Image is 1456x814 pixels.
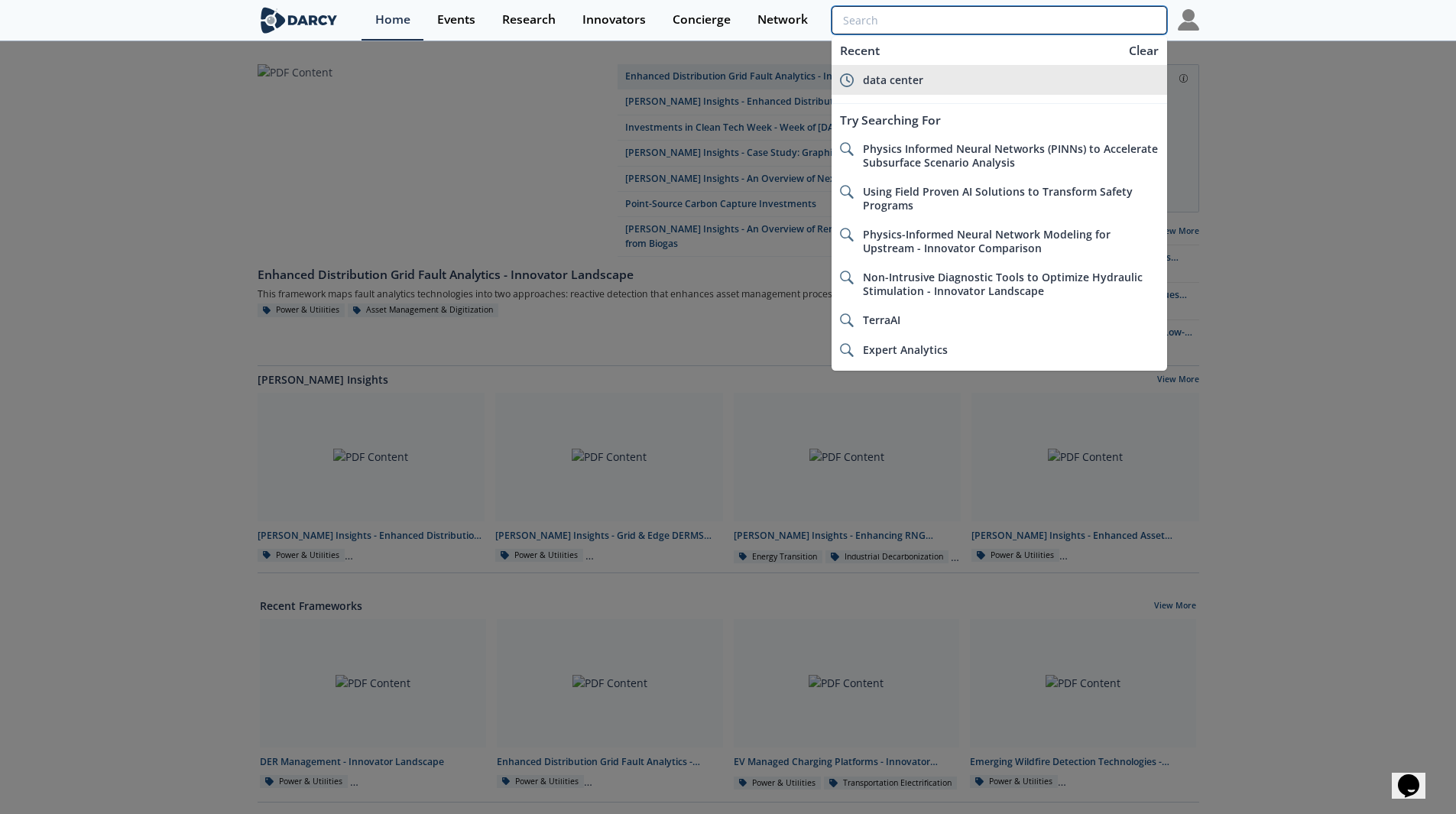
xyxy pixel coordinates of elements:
[258,7,341,34] img: logo-wide.svg
[840,73,854,87] img: icon
[437,14,475,26] div: Events
[840,142,854,156] img: icon
[375,14,410,26] div: Home
[863,73,923,87] span: data center
[582,14,646,26] div: Innovators
[840,313,854,327] img: icon
[757,14,808,26] div: Network
[863,313,900,327] span: TerraAI
[1178,9,1199,31] img: Profile
[863,270,1143,298] span: Non-Intrusive Diagnostic Tools to Optimize Hydraulic Stimulation - Innovator Landscape
[840,228,854,242] img: icon
[832,37,1120,65] div: Recent
[840,271,854,284] img: icon
[832,6,1166,34] input: Advanced Search
[1392,753,1441,799] iframe: chat widget
[502,14,556,26] div: Research
[863,342,948,357] span: Expert Analytics
[673,14,731,26] div: Concierge
[863,141,1158,170] span: Physics Informed Neural Networks (PINNs) to Accelerate Subsurface Scenario Analysis
[863,184,1133,212] span: Using Field Proven AI Solutions to Transform Safety Programs
[840,343,854,357] img: icon
[1124,42,1164,60] div: Clear
[863,227,1111,255] span: Physics-Informed Neural Network Modeling for Upstream - Innovator Comparison
[840,185,854,199] img: icon
[832,106,1166,135] div: Try Searching For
